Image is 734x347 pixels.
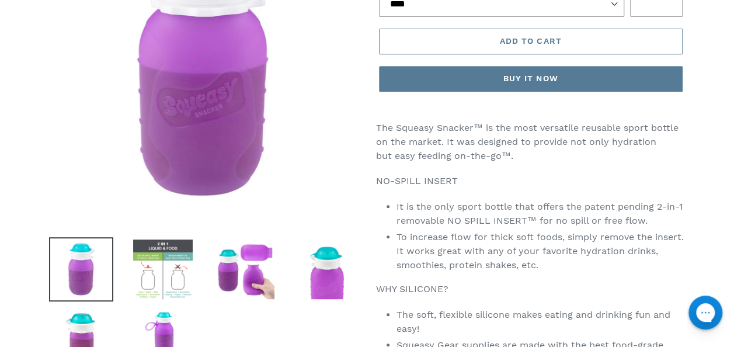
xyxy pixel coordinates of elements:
[376,282,686,296] p: WHY SILICONE?
[379,66,683,92] button: Buy it now
[376,121,686,163] p: The Squeasy Snacker™ is the most versatile reusable sport bottle on the market. It was designed t...
[376,174,686,188] p: NO-SPILL INSERT
[213,237,277,301] img: Load image into Gallery viewer, Purple Squeasy Snacker
[396,230,686,272] li: To increase flow for thick soft foods, simply remove the insert. It works great with any of your ...
[396,200,686,228] li: It is the only sport bottle that offers the patent pending 2-in-1 removable NO SPILL INSERT™ for ...
[396,308,686,336] li: The soft, flexible silicone makes eating and drinking fun and easy!
[49,237,113,301] img: Load image into Gallery viewer, Purple Squeasy Snacker
[294,237,359,301] img: Load image into Gallery viewer, Purple Squeasy Snacker
[131,237,195,301] img: Load image into Gallery viewer, Purple Squeasy Snacker
[499,36,561,46] span: Add to cart
[379,29,683,54] button: Add to cart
